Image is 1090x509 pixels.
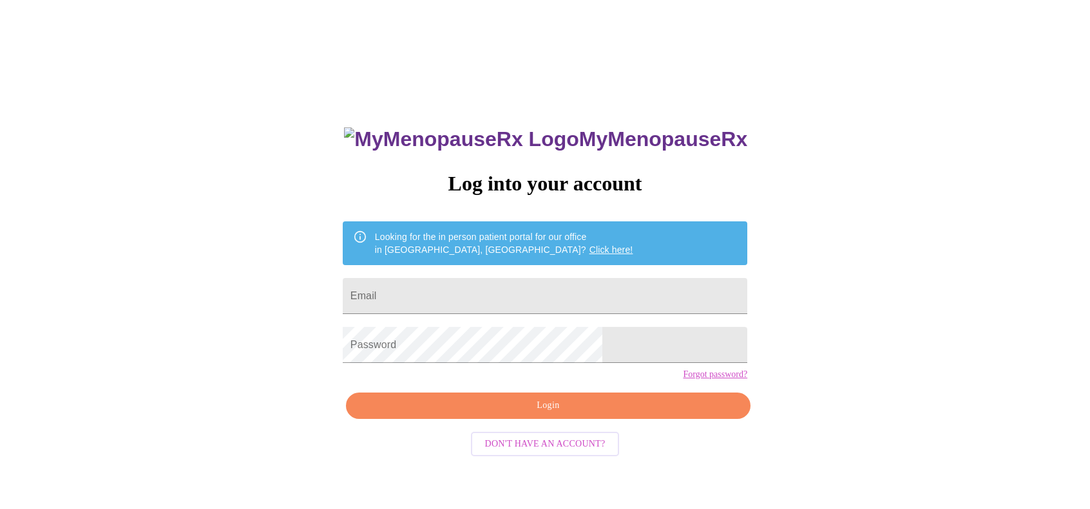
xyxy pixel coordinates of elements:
[683,369,747,380] a: Forgot password?
[468,438,623,449] a: Don't have an account?
[344,127,747,151] h3: MyMenopauseRx
[589,245,633,255] a: Click here!
[361,398,736,414] span: Login
[344,127,578,151] img: MyMenopauseRx Logo
[471,432,620,457] button: Don't have an account?
[375,225,633,261] div: Looking for the in person patient portal for our office in [GEOGRAPHIC_DATA], [GEOGRAPHIC_DATA]?
[343,172,747,196] h3: Log into your account
[485,436,606,452] span: Don't have an account?
[346,393,751,419] button: Login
